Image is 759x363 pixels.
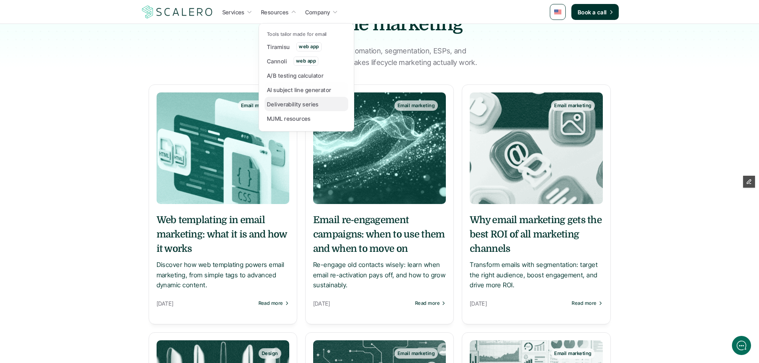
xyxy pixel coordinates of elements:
p: Deep dives into automation, segmentation, ESPs, and everything else that makes lifecycle marketin... [280,45,479,69]
a: Read more [572,300,602,306]
p: Transform emails with segmentation: target the right audience, boost engagement, and drive more ROI. [470,260,602,290]
p: [DATE] [470,298,568,308]
p: Read more [415,300,440,306]
p: Cannoli [267,57,287,65]
a: Email marketing [157,92,289,204]
p: AI subject line generator [267,86,331,94]
p: Email marketing [554,103,591,108]
p: Tiramisu [267,43,290,51]
p: Services [222,8,245,16]
p: Book a call [578,8,607,16]
a: MJML resources [265,111,348,126]
p: MJML resources [267,114,311,123]
span: We run on Gist [67,279,101,284]
p: Discover how web templating powers email marketing, from simple tags to advanced dynamic content. [157,260,289,290]
a: Read more [259,300,289,306]
a: Email re-engagement campaigns: when to use them and when to move onRe-engage old contacts wisely:... [313,213,446,290]
p: Deliverability series [267,100,319,108]
a: Scalero company logo [141,5,214,19]
a: AI subject line generator [265,82,348,97]
p: web app [299,44,319,49]
a: Why email marketing gets the best ROI of all marketing channelsTransform emails with segmentation... [470,213,602,290]
a: Book a call [571,4,619,20]
a: Tiramisuweb app [265,39,348,54]
a: Read more [415,300,446,306]
p: Email marketing [398,103,435,108]
h5: Why email marketing gets the best ROI of all marketing channels [470,213,602,256]
a: A/B testing calculator [265,68,348,82]
iframe: gist-messenger-bubble-iframe [732,336,751,355]
p: Re-engage old contacts wisely: learn when email re-activation pays off, and how to grow sustainably. [313,260,446,290]
p: Tools tailor made for email [267,31,327,37]
p: Company [305,8,330,16]
a: Cannoliweb app [265,54,348,68]
h1: Hi! Welcome to Scalero. [12,39,147,51]
a: Web templating in email marketing: what it is and how it worksDiscover how web templating powers ... [157,213,289,290]
a: Deliverability series [265,97,348,111]
a: Email marketing [470,92,602,204]
h5: Web templating in email marketing: what it is and how it works [157,213,289,256]
p: Email marketing [398,351,435,356]
button: New conversation [12,106,147,122]
p: Email marketing [241,103,278,108]
p: A/B testing calculator [267,71,324,80]
h2: Let us know if we can help with lifecycle marketing. [12,53,147,91]
h5: Email re-engagement campaigns: when to use them and when to move on [313,213,446,256]
p: [DATE] [313,298,411,308]
p: Resources [261,8,289,16]
span: New conversation [51,110,96,117]
p: web app [296,58,316,64]
p: [DATE] [157,298,255,308]
p: Read more [259,300,283,306]
p: Email marketing [554,351,591,356]
p: Design [262,351,278,356]
p: Read more [572,300,596,306]
img: Scalero company logo [141,4,214,20]
a: Email marketing [313,92,446,204]
button: Edit Framer Content [743,176,755,188]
